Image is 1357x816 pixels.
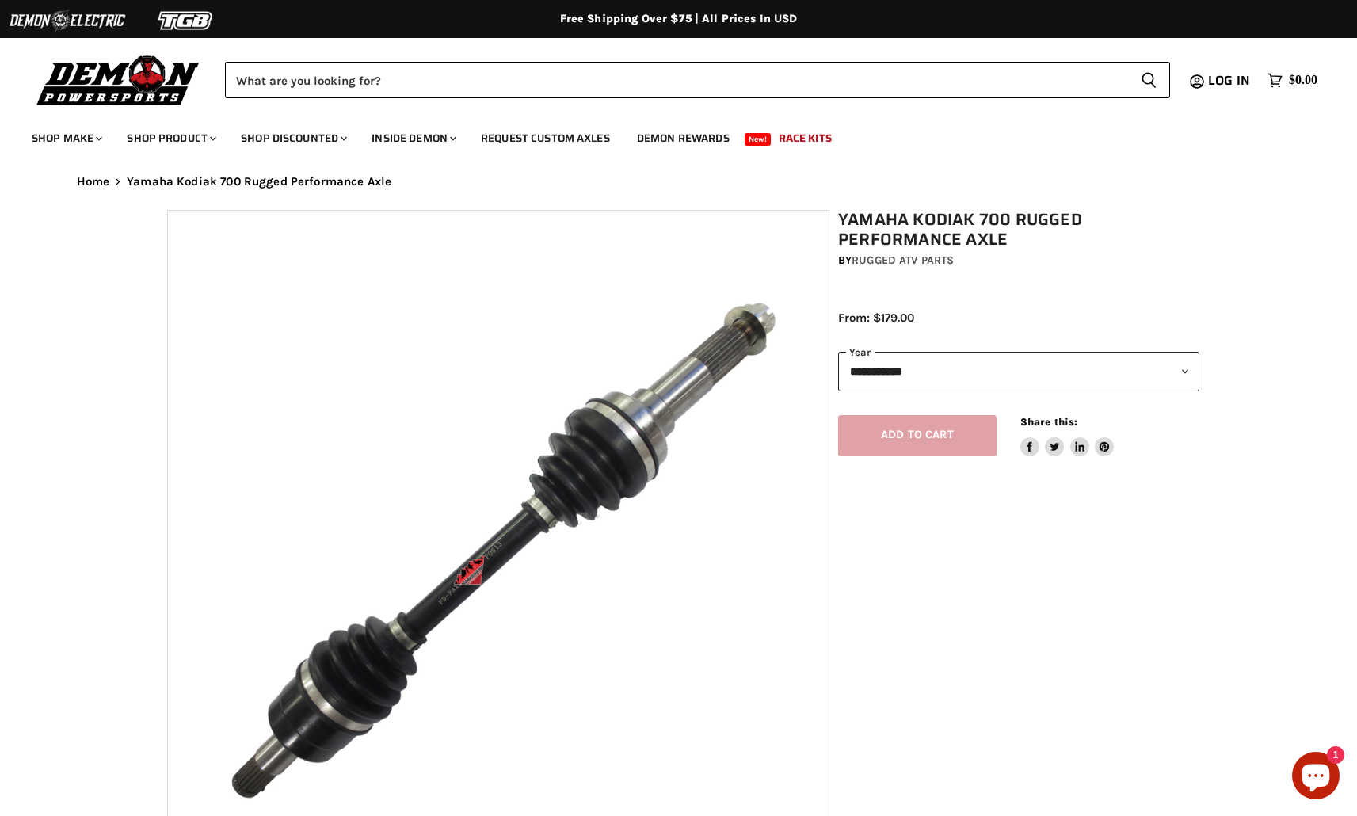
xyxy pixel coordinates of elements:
[625,122,741,154] a: Demon Rewards
[469,122,622,154] a: Request Custom Axles
[1201,74,1260,88] a: Log in
[852,254,954,267] a: Rugged ATV Parts
[1287,752,1344,803] inbox-online-store-chat: Shopify online store chat
[127,6,246,36] img: TGB Logo 2
[1208,71,1250,90] span: Log in
[32,51,205,108] img: Demon Powersports
[1020,415,1115,457] aside: Share this:
[127,175,391,189] span: Yamaha Kodiak 700 Rugged Performance Axle
[77,175,110,189] a: Home
[45,12,1313,26] div: Free Shipping Over $75 | All Prices In USD
[1020,416,1077,428] span: Share this:
[20,116,1313,154] ul: Main menu
[767,122,844,154] a: Race Kits
[1128,62,1170,98] button: Search
[838,210,1199,250] h1: Yamaha Kodiak 700 Rugged Performance Axle
[745,133,772,146] span: New!
[1260,69,1325,92] a: $0.00
[838,352,1199,391] select: year
[115,122,226,154] a: Shop Product
[1289,73,1317,88] span: $0.00
[838,252,1199,269] div: by
[45,175,1313,189] nav: Breadcrumbs
[838,311,914,325] span: From: $179.00
[8,6,127,36] img: Demon Electric Logo 2
[225,62,1170,98] form: Product
[229,122,356,154] a: Shop Discounted
[20,122,112,154] a: Shop Make
[360,122,466,154] a: Inside Demon
[225,62,1128,98] input: Search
